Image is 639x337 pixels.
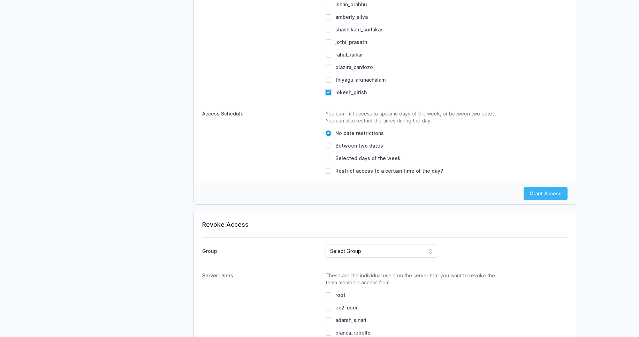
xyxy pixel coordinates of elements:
span: plazira_cardozo [335,64,373,71]
span: shashikant_surlakar [335,26,382,33]
span: lokesh_girish [335,89,367,96]
label: Group [202,245,320,258]
span: No date restrictions [335,130,384,137]
span: Between two dates [335,142,383,149]
div: Access Schedule [202,110,320,117]
span: blanca_rebello [335,329,371,336]
span: ec2-user [335,304,358,311]
span: root [335,292,345,299]
span: jothi_prasath [335,39,367,46]
h3: Revoke Access [202,220,568,229]
p: You can limit access to specific days of the week, or between two dates. You can also restrict th... [326,110,504,124]
span: amberly_silva [335,14,368,21]
button: Grant Access [524,187,568,200]
p: These are the individual users on the server that you want to revoke the team members access from. [326,272,504,286]
span: Selected days of the week [335,155,401,162]
span: thiyagu_arunachalam [335,76,386,83]
span: adarsh_sinari [335,317,366,324]
span: ishan_prabhu [335,1,367,8]
span: rahul_raikar [335,51,363,58]
span: Restrict access to a certain time of the day? [335,167,443,174]
div: Server Users [202,272,320,279]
